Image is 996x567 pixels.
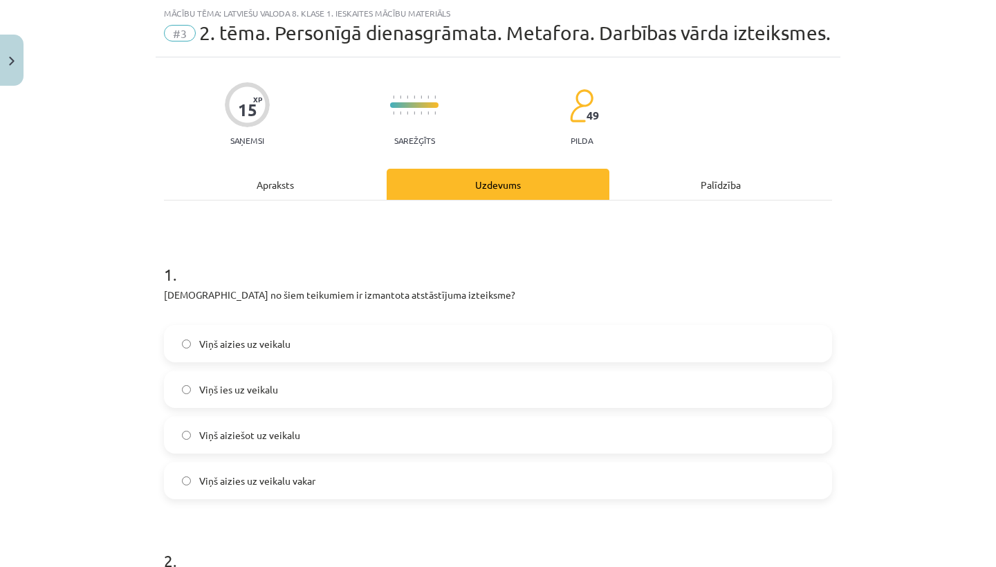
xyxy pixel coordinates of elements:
[225,136,270,145] p: Saņemsi
[393,95,394,99] img: icon-short-line-57e1e144782c952c97e751825c79c345078a6d821885a25fce030b3d8c18986b.svg
[238,100,257,120] div: 15
[609,169,832,200] div: Palīdzība
[182,340,191,348] input: Viņš aizies uz veikalu
[407,95,408,99] img: icon-short-line-57e1e144782c952c97e751825c79c345078a6d821885a25fce030b3d8c18986b.svg
[414,111,415,115] img: icon-short-line-57e1e144782c952c97e751825c79c345078a6d821885a25fce030b3d8c18986b.svg
[394,136,435,145] p: Sarežģīts
[427,111,429,115] img: icon-short-line-57e1e144782c952c97e751825c79c345078a6d821885a25fce030b3d8c18986b.svg
[387,169,609,200] div: Uzdevums
[407,111,408,115] img: icon-short-line-57e1e144782c952c97e751825c79c345078a6d821885a25fce030b3d8c18986b.svg
[9,57,15,66] img: icon-close-lesson-0947bae3869378f0d4975bcd49f059093ad1ed9edebbc8119c70593378902aed.svg
[434,95,436,99] img: icon-short-line-57e1e144782c952c97e751825c79c345078a6d821885a25fce030b3d8c18986b.svg
[571,136,593,145] p: pilda
[199,382,278,397] span: Viņš ies uz veikalu
[164,288,832,317] p: [DEMOGRAPHIC_DATA] no šiem teikumiem ir izmantota atstāstījuma izteiksme?
[182,385,191,394] input: Viņš ies uz veikalu
[164,25,196,41] span: #3
[400,95,401,99] img: icon-short-line-57e1e144782c952c97e751825c79c345078a6d821885a25fce030b3d8c18986b.svg
[199,337,290,351] span: Viņš aizies uz veikalu
[400,111,401,115] img: icon-short-line-57e1e144782c952c97e751825c79c345078a6d821885a25fce030b3d8c18986b.svg
[421,111,422,115] img: icon-short-line-57e1e144782c952c97e751825c79c345078a6d821885a25fce030b3d8c18986b.svg
[253,95,262,103] span: XP
[199,428,300,443] span: Viņš aiziešot uz veikalu
[199,474,315,488] span: Viņš aizies uz veikalu vakar
[164,169,387,200] div: Apraksts
[164,8,832,18] div: Mācību tēma: Latviešu valoda 8. klase 1. ieskaites mācību materiāls
[182,476,191,485] input: Viņš aizies uz veikalu vakar
[199,21,831,44] span: 2. tēma. Personīgā dienasgrāmata. Metafora. Darbības vārda izteiksmes.
[569,89,593,123] img: students-c634bb4e5e11cddfef0936a35e636f08e4e9abd3cc4e673bd6f9a4125e45ecb1.svg
[164,241,832,283] h1: 1 .
[434,111,436,115] img: icon-short-line-57e1e144782c952c97e751825c79c345078a6d821885a25fce030b3d8c18986b.svg
[421,95,422,99] img: icon-short-line-57e1e144782c952c97e751825c79c345078a6d821885a25fce030b3d8c18986b.svg
[393,111,394,115] img: icon-short-line-57e1e144782c952c97e751825c79c345078a6d821885a25fce030b3d8c18986b.svg
[414,95,415,99] img: icon-short-line-57e1e144782c952c97e751825c79c345078a6d821885a25fce030b3d8c18986b.svg
[182,431,191,440] input: Viņš aiziešot uz veikalu
[587,109,599,122] span: 49
[427,95,429,99] img: icon-short-line-57e1e144782c952c97e751825c79c345078a6d821885a25fce030b3d8c18986b.svg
